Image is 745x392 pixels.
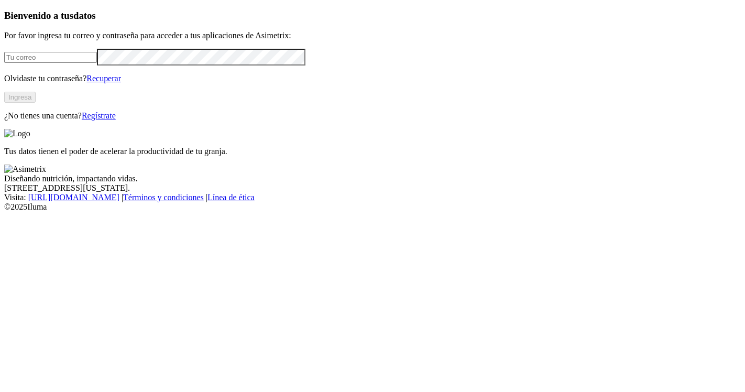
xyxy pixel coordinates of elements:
a: Términos y condiciones [123,193,204,202]
div: [STREET_ADDRESS][US_STATE]. [4,183,741,193]
div: Visita : | | [4,193,741,202]
p: Tus datos tienen el poder de acelerar la productividad de tu granja. [4,147,741,156]
div: Diseñando nutrición, impactando vidas. [4,174,741,183]
img: Asimetrix [4,165,46,174]
h3: Bienvenido a tus [4,10,741,21]
a: [URL][DOMAIN_NAME] [28,193,119,202]
button: Ingresa [4,92,36,103]
p: ¿No tienes una cuenta? [4,111,741,121]
span: datos [73,10,96,21]
div: © 2025 Iluma [4,202,741,212]
img: Logo [4,129,30,138]
a: Regístrate [82,111,116,120]
a: Recuperar [86,74,121,83]
p: Por favor ingresa tu correo y contraseña para acceder a tus aplicaciones de Asimetrix: [4,31,741,40]
input: Tu correo [4,52,97,63]
p: Olvidaste tu contraseña? [4,74,741,83]
a: Línea de ética [207,193,255,202]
